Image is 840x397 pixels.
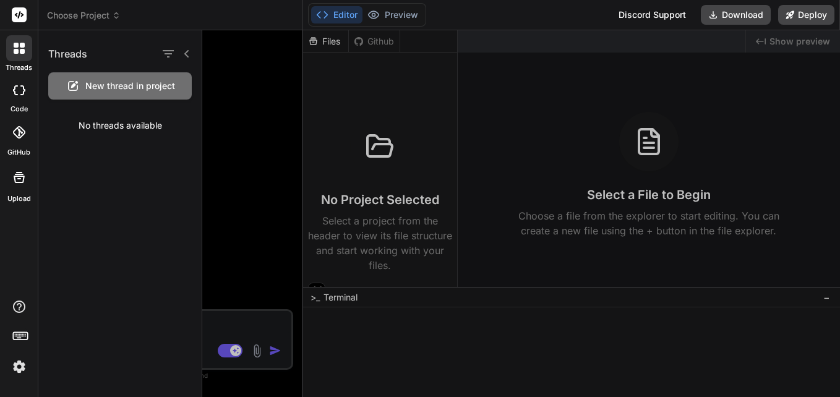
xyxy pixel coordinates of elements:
[362,6,423,23] button: Preview
[611,5,693,25] div: Discord Support
[7,147,30,158] label: GitHub
[6,62,32,73] label: threads
[38,109,202,142] div: No threads available
[85,80,175,92] span: New thread in project
[7,194,31,204] label: Upload
[9,356,30,377] img: settings
[48,46,87,61] h1: Threads
[778,5,834,25] button: Deploy
[311,6,362,23] button: Editor
[47,9,121,22] span: Choose Project
[701,5,771,25] button: Download
[11,104,28,114] label: code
